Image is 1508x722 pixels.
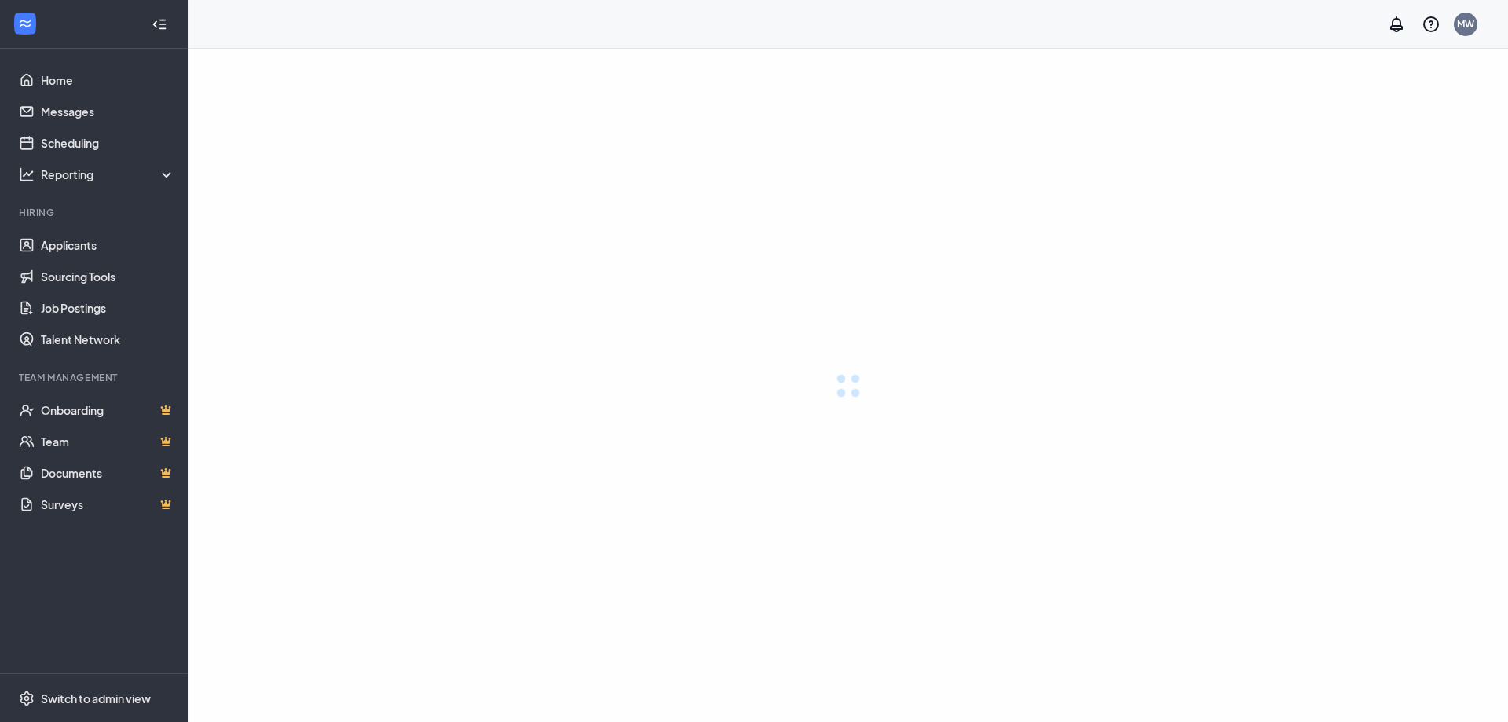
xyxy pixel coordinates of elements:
[152,16,167,32] svg: Collapse
[41,691,151,706] div: Switch to admin view
[41,64,175,96] a: Home
[19,691,35,706] svg: Settings
[41,489,175,520] a: SurveysCrown
[41,457,175,489] a: DocumentsCrown
[41,167,176,182] div: Reporting
[19,371,172,384] div: Team Management
[17,16,33,31] svg: WorkstreamLogo
[19,206,172,219] div: Hiring
[19,167,35,182] svg: Analysis
[41,426,175,457] a: TeamCrown
[41,229,175,261] a: Applicants
[41,261,175,292] a: Sourcing Tools
[1457,17,1474,31] div: MW
[41,127,175,159] a: Scheduling
[41,324,175,355] a: Talent Network
[41,96,175,127] a: Messages
[1422,15,1440,34] svg: QuestionInfo
[41,292,175,324] a: Job Postings
[41,394,175,426] a: OnboardingCrown
[1387,15,1406,34] svg: Notifications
